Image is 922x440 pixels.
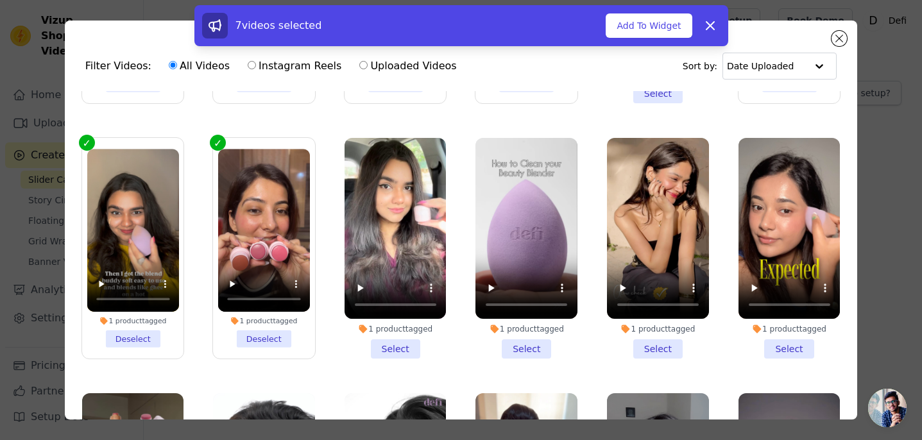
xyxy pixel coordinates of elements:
[235,19,322,31] span: 7 videos selected
[345,324,447,334] div: 1 product tagged
[359,58,457,74] label: Uploaded Videos
[87,316,179,325] div: 1 product tagged
[868,389,907,427] a: Open chat
[738,324,841,334] div: 1 product tagged
[607,324,709,334] div: 1 product tagged
[218,316,310,325] div: 1 product tagged
[85,51,464,81] div: Filter Videos:
[247,58,342,74] label: Instagram Reels
[168,58,230,74] label: All Videos
[475,324,577,334] div: 1 product tagged
[683,53,837,80] div: Sort by:
[606,13,692,38] button: Add To Widget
